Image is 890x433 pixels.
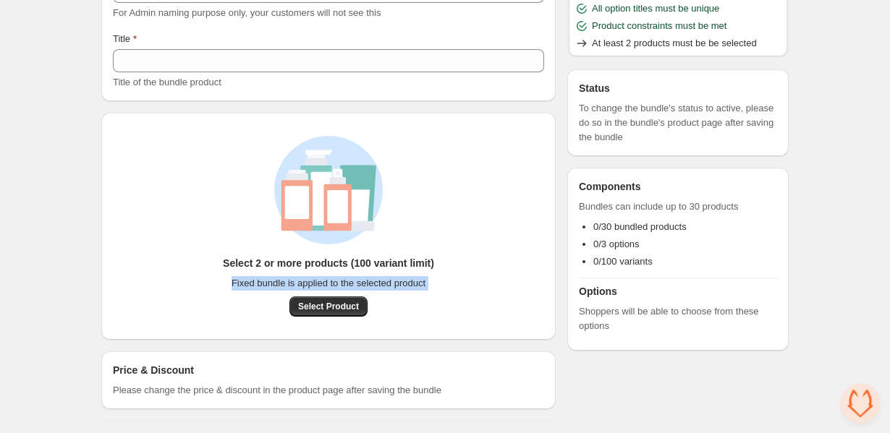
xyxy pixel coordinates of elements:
[579,101,777,145] span: To change the bundle's status to active, please do so in the bundle's product page after saving t...
[579,200,777,214] span: Bundles can include up to 30 products
[579,179,641,194] h3: Components
[593,239,640,249] span: 0/3 options
[592,19,726,33] span: Product constraints must be met
[579,81,777,95] h3: Status
[592,1,719,16] span: All option titles must be unique
[593,256,653,267] span: 0/100 variants
[579,304,777,333] span: Shoppers will be able to choose from these options
[113,383,441,398] span: Please change the price & discount in the product page after saving the bundle
[593,221,687,232] span: 0/30 bundled products
[113,77,221,87] span: Title of the bundle product
[113,7,381,18] span: For Admin naming purpose only, your customers will not see this
[579,284,777,299] h3: Options
[298,301,359,312] span: Select Product
[592,36,757,51] span: At least 2 products must be be selected
[232,276,425,291] span: Fixed bundle is applied to the selected product
[289,296,368,317] button: Select Product
[223,256,434,270] h3: Select 2 or more products (100 variant limit)
[113,32,137,46] label: Title
[113,363,194,377] h3: Price & Discount
[841,384,880,423] div: Open chat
